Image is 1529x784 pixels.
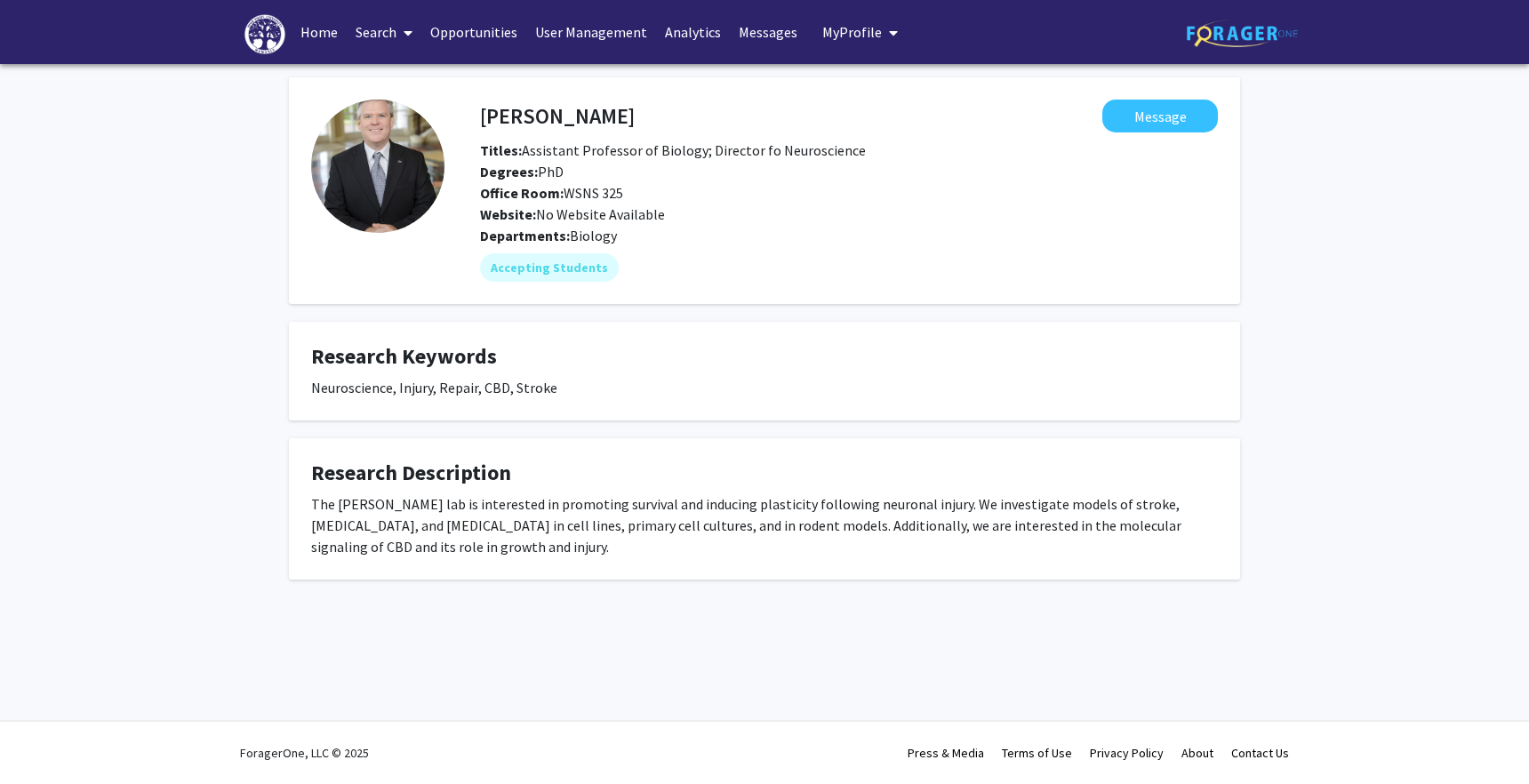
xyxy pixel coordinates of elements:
[1181,745,1213,761] a: About
[480,184,564,202] b: Office Room:
[244,14,285,54] img: High Point University Logo
[908,745,984,761] a: Press & Media
[480,141,866,159] span: Assistant Professor of Biology; Director fo Neuroscience
[311,460,1218,486] h4: Research Description
[656,1,730,63] a: Analytics
[480,205,536,223] b: Website:
[1090,745,1164,761] a: Privacy Policy
[421,1,526,63] a: Opportunities
[730,1,806,63] a: Messages
[480,205,665,223] span: No Website Available
[292,1,347,63] a: Home
[13,704,76,771] iframe: Chat
[311,377,1218,398] div: Neuroscience, Injury, Repair, CBD, Stroke
[311,344,1218,370] h4: Research Keywords
[822,23,882,41] span: My Profile
[480,253,619,282] mat-chip: Accepting Students
[1002,745,1072,761] a: Terms of Use
[347,1,421,63] a: Search
[480,163,564,180] span: PhD
[480,141,522,159] b: Titles:
[1187,20,1298,47] img: ForagerOne Logo
[480,163,538,180] b: Degrees:
[311,100,444,233] img: Profile Picture
[570,227,617,244] span: Biology
[526,1,656,63] a: User Management
[1102,100,1218,132] button: Message Michael Grider
[240,722,369,784] div: ForagerOne, LLC © 2025
[480,100,635,132] h4: [PERSON_NAME]
[480,184,623,202] span: WSNS 325
[480,227,570,244] b: Departments:
[311,493,1218,557] div: The [PERSON_NAME] lab is interested in promoting survival and inducing plasticity following neuro...
[1231,745,1289,761] a: Contact Us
